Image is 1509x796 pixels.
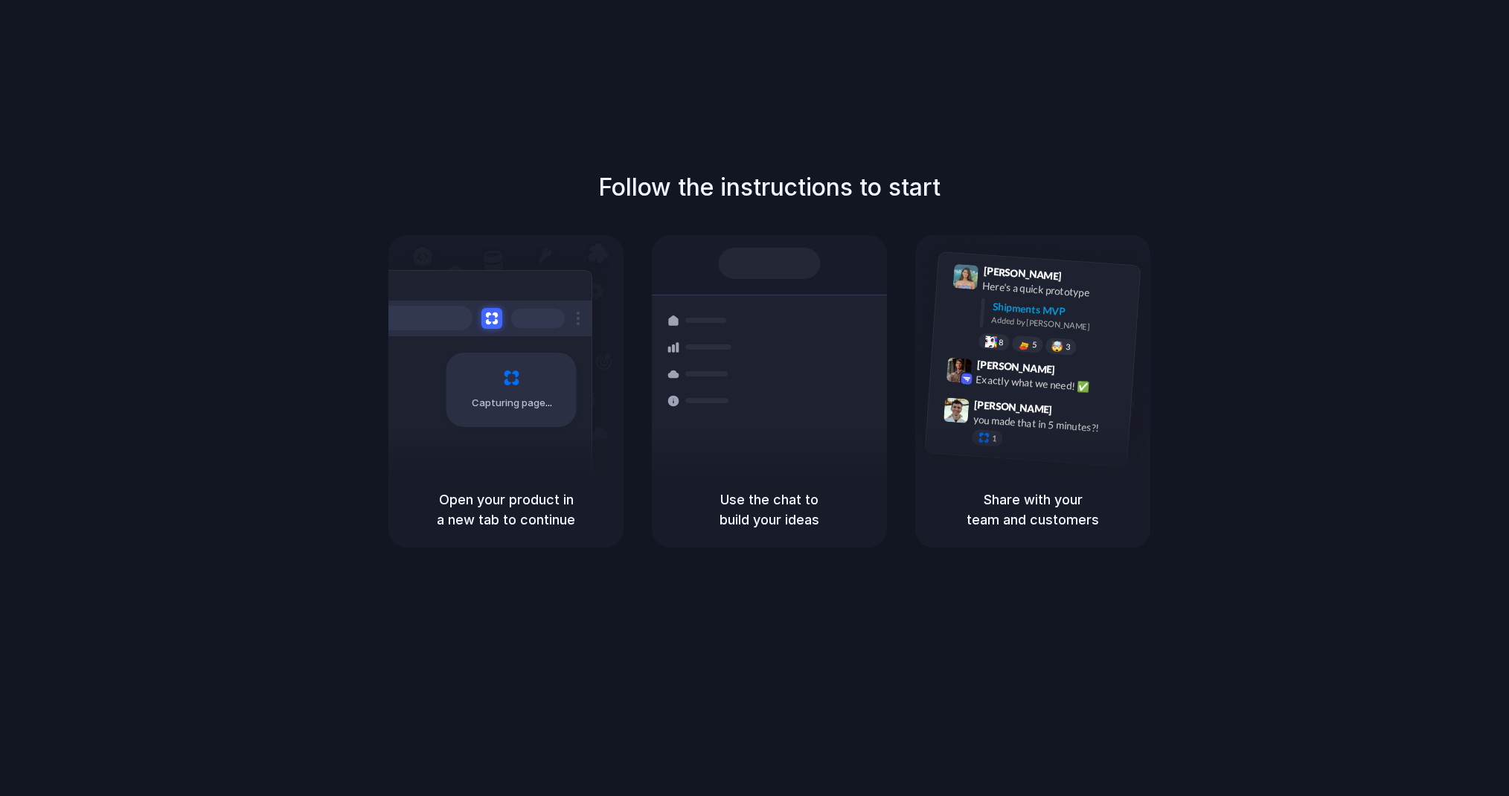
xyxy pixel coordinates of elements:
[975,371,1124,397] div: Exactly what we need! ✅
[1057,403,1087,421] span: 9:47 AM
[976,356,1055,377] span: [PERSON_NAME]
[933,490,1132,530] h5: Share with your team and customers
[406,490,606,530] h5: Open your product in a new tab to continue
[992,298,1130,323] div: Shipments MVP
[1051,341,1064,352] div: 🤯
[999,338,1004,346] span: 8
[1032,340,1037,348] span: 5
[973,411,1121,437] div: you made that in 5 minutes?!
[472,396,554,411] span: Capturing page
[982,277,1131,303] div: Here's a quick prototype
[983,263,1062,284] span: [PERSON_NAME]
[992,434,997,442] span: 1
[991,313,1128,335] div: Added by [PERSON_NAME]
[974,396,1053,417] span: [PERSON_NAME]
[1066,269,1097,287] span: 9:41 AM
[598,170,941,205] h1: Follow the instructions to start
[670,490,869,530] h5: Use the chat to build your ideas
[1060,363,1090,381] span: 9:42 AM
[1066,342,1071,350] span: 3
